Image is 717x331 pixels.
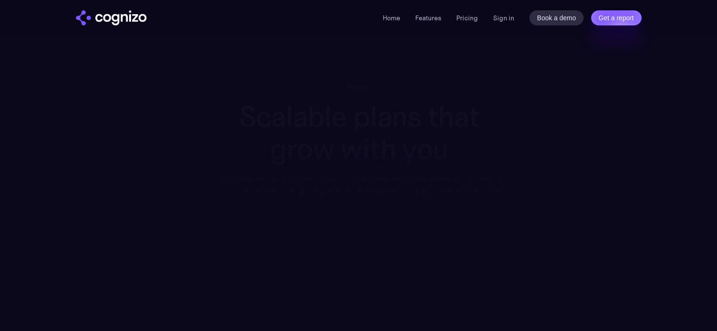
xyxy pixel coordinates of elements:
a: Sign in [493,12,514,24]
a: home [76,10,147,25]
img: cognizo logo [76,10,147,25]
a: Book a demo [529,10,584,25]
div: Turn AI search into a primary acquisition channel with deep analytics focused on action. Our ente... [206,172,511,197]
a: Features [415,14,441,22]
h1: Scalable plans that grow with you [206,101,511,165]
a: Pricing [456,14,478,22]
div: Pricing [348,82,370,91]
a: Home [383,14,400,22]
a: Get a report [591,10,642,25]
